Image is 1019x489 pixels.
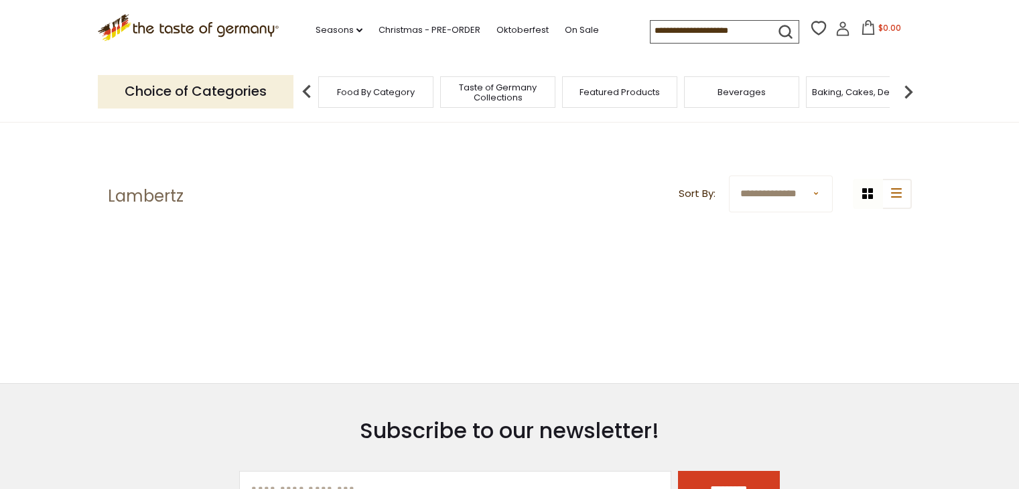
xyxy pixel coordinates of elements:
[812,87,916,97] a: Baking, Cakes, Desserts
[239,417,780,444] h3: Subscribe to our newsletter!
[580,87,660,97] a: Featured Products
[337,87,415,97] a: Food By Category
[895,78,922,105] img: next arrow
[878,22,901,33] span: $0.00
[444,82,551,102] a: Taste of Germany Collections
[316,23,362,38] a: Seasons
[379,23,480,38] a: Christmas - PRE-ORDER
[679,186,716,202] label: Sort By:
[718,87,766,97] a: Beverages
[98,75,293,108] p: Choice of Categories
[496,23,549,38] a: Oktoberfest
[293,78,320,105] img: previous arrow
[108,186,184,206] h1: Lambertz
[853,20,910,40] button: $0.00
[565,23,599,38] a: On Sale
